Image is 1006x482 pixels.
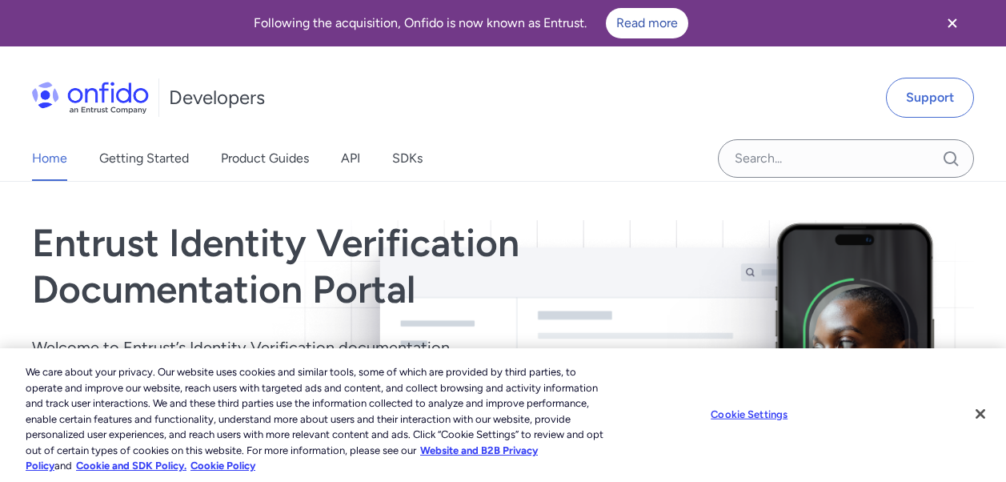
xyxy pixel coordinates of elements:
svg: Close banner [943,14,962,33]
a: Read more [606,8,688,38]
button: Close banner [923,3,982,43]
a: Home [32,136,67,181]
a: Cookie and SDK Policy. [76,460,186,472]
a: Getting Started [99,136,189,181]
a: API [341,136,360,181]
button: Close [963,396,998,432]
button: Cookie Settings [699,398,800,430]
div: We care about your privacy. Our website uses cookies and similar tools, some of which are provide... [26,364,603,474]
a: Support [886,78,974,118]
input: Onfido search input field [718,139,974,178]
p: Welcome to Entrust’s Identity Verification documentation. Explore our comprehensive guides, API d... [32,338,480,396]
h1: Developers [169,85,265,110]
div: Following the acquisition, Onfido is now known as Entrust. [19,8,923,38]
img: Onfido Logo [32,82,149,114]
a: Cookie Policy [190,460,255,472]
h1: Entrust Identity Verification Documentation Portal [32,220,691,312]
a: SDKs [392,136,423,181]
a: Product Guides [221,136,309,181]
